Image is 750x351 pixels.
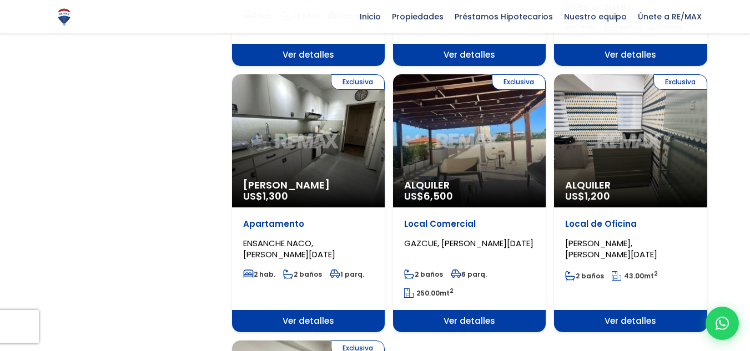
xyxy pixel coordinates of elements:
[565,189,610,203] span: US$
[416,288,440,298] span: 250.00
[654,269,658,278] sup: 2
[404,180,535,191] span: Alquiler
[404,189,453,203] span: US$
[232,74,385,332] a: Exclusiva [PERSON_NAME] US$1,300 Apartamento ENSANCHE NACO, [PERSON_NAME][DATE] 2 hab. 2 baños 1 ...
[283,269,322,279] span: 2 baños
[612,271,658,281] span: mt
[243,269,275,279] span: 2 hab.
[243,237,335,260] span: ENSANCHE NACO, [PERSON_NAME][DATE]
[451,269,487,279] span: 6 parq.
[404,218,535,230] p: Local Comercial
[565,237,657,260] span: [PERSON_NAME], [PERSON_NAME][DATE]
[565,271,604,281] span: 2 baños
[330,269,364,279] span: 1 parq.
[492,74,546,90] span: Exclusiva
[393,310,546,332] span: Ver detalles
[331,74,385,90] span: Exclusiva
[263,189,288,203] span: 1,300
[558,8,632,25] span: Nuestro equipo
[653,74,707,90] span: Exclusiva
[54,7,74,27] img: Logo de REMAX
[386,8,449,25] span: Propiedades
[404,288,454,298] span: mt
[232,310,385,332] span: Ver detalles
[243,218,374,230] p: Apartamento
[449,8,558,25] span: Préstamos Hipotecarios
[243,189,288,203] span: US$
[424,189,453,203] span: 6,500
[632,8,707,25] span: Únete a RE/MAX
[554,74,707,332] a: Exclusiva Alquiler US$1,200 Local de Oficina [PERSON_NAME], [PERSON_NAME][DATE] 2 baños 43.00mt2 ...
[243,180,374,191] span: [PERSON_NAME]
[404,237,533,249] span: GAZCUE, [PERSON_NAME][DATE]
[624,271,644,281] span: 43.00
[565,218,696,230] p: Local de Oficina
[354,8,386,25] span: Inicio
[393,44,546,66] span: Ver detalles
[404,269,443,279] span: 2 baños
[393,74,546,332] a: Exclusiva Alquiler US$6,500 Local Comercial GAZCUE, [PERSON_NAME][DATE] 2 baños 6 parq. 250.00mt2...
[565,180,696,191] span: Alquiler
[450,287,454,295] sup: 2
[585,189,610,203] span: 1,200
[554,310,707,332] span: Ver detalles
[554,44,707,66] span: Ver detalles
[232,44,385,66] span: Ver detalles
